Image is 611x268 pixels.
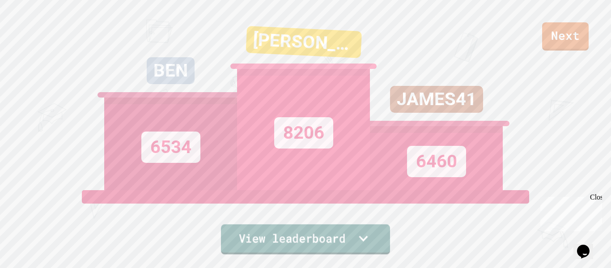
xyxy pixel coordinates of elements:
[573,232,602,259] iframe: chat widget
[4,4,62,57] div: Chat with us now!Close
[390,86,483,113] div: JAMES41
[542,22,589,51] a: Next
[407,146,466,177] div: 6460
[537,193,602,231] iframe: chat widget
[221,224,390,254] a: View leaderboard
[147,57,195,84] div: BEN
[141,132,200,163] div: 6534
[246,26,362,58] div: [PERSON_NAME]
[274,117,333,149] div: 8206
